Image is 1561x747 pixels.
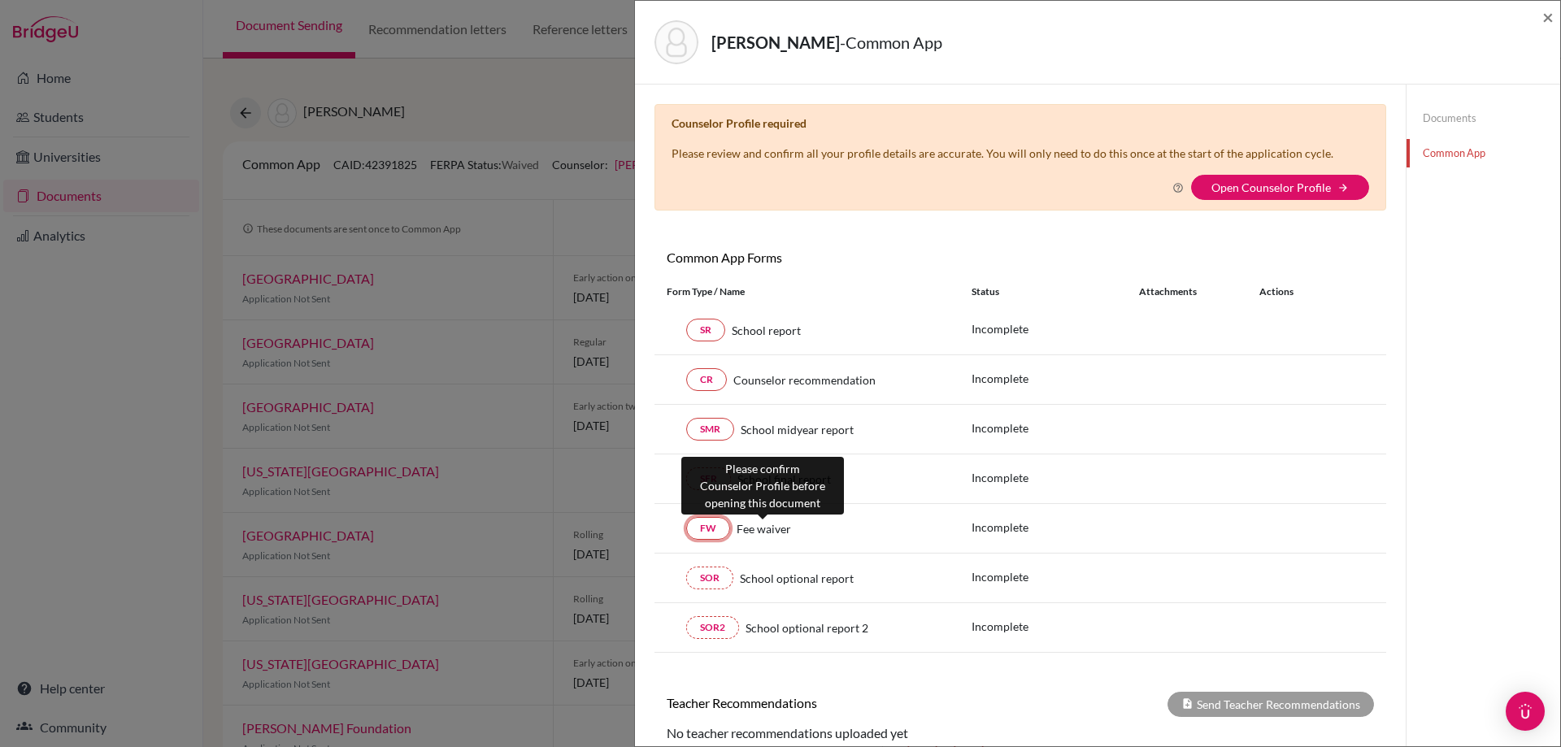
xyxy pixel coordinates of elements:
span: School midyear report [741,421,854,438]
span: School report [732,322,801,339]
a: SR [686,319,725,341]
span: - Common App [840,33,942,52]
div: Please confirm Counselor Profile before opening this document [681,457,844,515]
p: Please review and confirm all your profile details are accurate. You will only need to do this on... [672,145,1333,162]
span: × [1542,5,1554,28]
span: Counselor recommendation [733,371,876,389]
span: School optional report 2 [746,619,868,636]
div: Status [972,284,1139,299]
a: Common App [1407,139,1560,167]
span: Fee waiver [737,520,791,537]
span: School optional report [740,570,854,587]
div: Open Intercom Messenger [1506,692,1545,731]
strong: [PERSON_NAME] [711,33,840,52]
i: arrow_forward [1337,182,1349,193]
b: Counselor Profile required [672,116,807,130]
p: Incomplete [972,320,1139,337]
a: Open Counselor Profile [1211,180,1331,194]
a: SOR [686,567,733,589]
button: Close [1542,7,1554,27]
div: Form Type / Name [654,284,959,299]
div: Send Teacher Recommendations [1167,692,1374,717]
div: No teacher recommendations uploaded yet [654,723,1386,743]
p: Incomplete [972,370,1139,387]
div: Actions [1240,284,1341,299]
p: Incomplete [972,419,1139,436]
a: CR [686,368,727,391]
h6: Common App Forms [654,250,1020,265]
a: SMR [686,418,734,441]
a: FW [686,517,730,540]
h6: Teacher Recommendations [654,695,1020,710]
button: Open Counselor Profilearrow_forward [1191,175,1369,200]
p: Incomplete [972,618,1139,635]
p: Incomplete [972,568,1139,585]
a: Documents [1407,104,1560,132]
div: Attachments [1139,284,1240,299]
a: SOR2 [686,616,739,639]
p: Incomplete [972,519,1139,536]
p: Incomplete [972,469,1139,486]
